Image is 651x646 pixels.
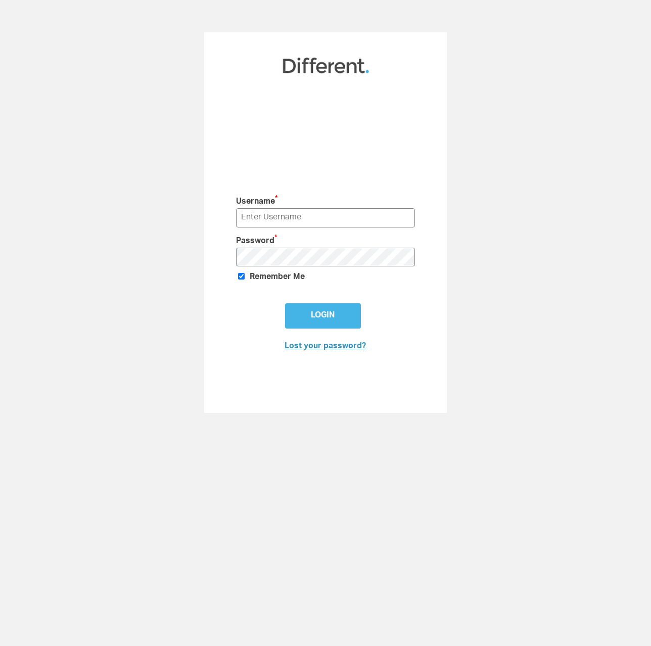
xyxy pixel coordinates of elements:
[285,343,366,351] a: Lost your password?
[236,233,362,248] label: Password
[250,273,305,282] span: Remember Me
[236,208,415,227] input: Enter Username
[282,57,370,74] img: Different Funds
[236,193,362,208] label: Username
[285,303,361,329] input: Login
